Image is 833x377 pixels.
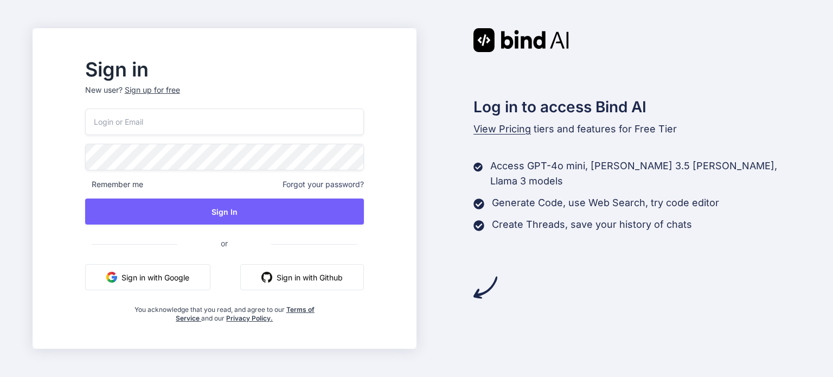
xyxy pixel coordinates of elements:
input: Login or Email [85,108,364,135]
div: You acknowledge that you read, and agree to our and our [131,299,317,323]
span: Forgot your password? [283,179,364,190]
h2: Log in to access Bind AI [473,95,801,118]
img: google [106,272,117,283]
button: Sign in with Github [240,264,364,290]
button: Sign in with Google [85,264,210,290]
p: New user? [85,85,364,108]
a: Privacy Policy. [226,314,273,322]
p: tiers and features for Free Tier [473,122,801,137]
p: Generate Code, use Web Search, try code editor [492,195,719,210]
p: Create Threads, save your history of chats [492,217,692,232]
span: View Pricing [473,123,531,135]
span: or [177,230,271,257]
a: Terms of Service [176,305,315,322]
img: github [261,272,272,283]
p: Access GPT-4o mini, [PERSON_NAME] 3.5 [PERSON_NAME], Llama 3 models [490,158,800,189]
button: Sign In [85,199,364,225]
div: Sign up for free [125,85,180,95]
img: arrow [473,276,497,299]
h2: Sign in [85,61,364,78]
img: Bind AI logo [473,28,569,52]
span: Remember me [85,179,143,190]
